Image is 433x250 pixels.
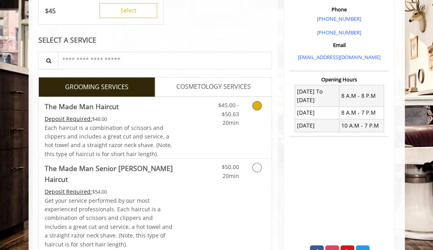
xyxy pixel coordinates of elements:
a: [PHONE_NUMBER] [317,29,361,36]
button: Service Search [38,52,58,69]
h3: Opening Hours [290,77,389,82]
a: [PHONE_NUMBER] [317,15,361,22]
span: This service needs some Advance to be paid before we block your appointment [45,188,92,195]
div: $48.00 [45,115,175,123]
button: Select [100,3,157,18]
h3: Email [292,42,387,48]
span: GROOMING SERVICES [65,82,129,92]
td: [DATE] [295,119,339,132]
td: 8 A.M - 8 P.M [339,85,384,107]
span: Each haircut is a combination of scissors and clippers and includes a great cut and service, a ho... [45,124,172,158]
span: 20min [223,119,239,126]
p: 45 [45,7,56,15]
td: 8 A.M - 7 P.M [339,106,384,119]
td: [DATE] To [DATE] [295,85,339,107]
div: SELECT A SERVICE [38,36,272,44]
span: 20min [223,172,239,180]
span: $45.00 - $50.63 [218,101,239,117]
span: $50.00 [222,163,239,171]
a: [EMAIL_ADDRESS][DOMAIN_NAME] [298,54,380,61]
span: $ [45,7,49,15]
p: Get your service performed by our most experienced professionals. Each haircut is a combination o... [45,196,175,249]
b: The Made Man Senior [PERSON_NAME] Haircut [45,163,175,185]
b: The Made Man Haircut [45,101,119,112]
td: 10 A.M - 7 P.M [339,119,384,132]
td: [DATE] [295,106,339,119]
div: $54.00 [45,187,175,196]
h3: Phone [292,7,387,12]
span: COSMETOLOGY SERVICES [176,82,251,92]
span: This service needs some Advance to be paid before we block your appointment [45,115,92,122]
